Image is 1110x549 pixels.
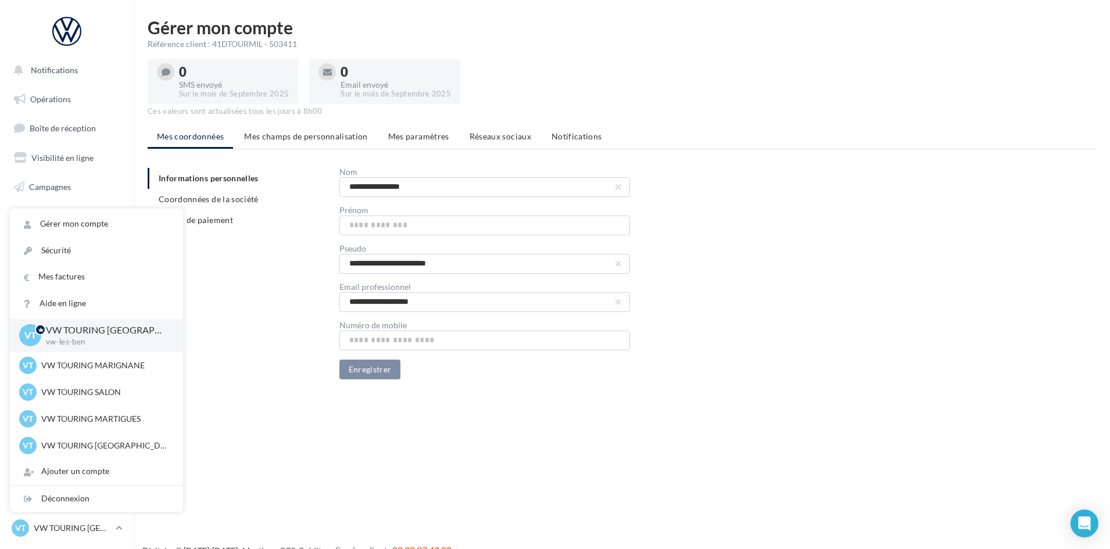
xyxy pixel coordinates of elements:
[1070,509,1098,537] div: Open Intercom Messenger
[159,194,259,204] span: Coordonnées de la société
[29,181,71,191] span: Campagnes
[341,81,450,89] div: Email envoyé
[31,153,94,163] span: Visibilité en ligne
[7,329,127,363] a: Campagnes DataOnDemand
[23,360,33,371] span: VT
[148,19,1096,36] h1: Gérer mon compte
[7,261,127,286] a: Calendrier
[7,290,127,324] a: PLV et print personnalisable
[15,522,26,534] span: VT
[9,517,124,539] a: VT VW TOURING [GEOGRAPHIC_DATA]
[7,232,127,257] a: Médiathèque
[339,360,401,379] button: Enregistrer
[30,123,96,133] span: Boîte de réception
[341,89,450,99] div: Sur le mois de Septembre 2025
[341,66,450,78] div: 0
[339,245,630,253] div: Pseudo
[24,329,37,342] span: VT
[31,65,78,75] span: Notifications
[41,360,169,371] p: VW TOURING MARIGNANE
[10,458,183,485] div: Ajouter un compte
[339,321,630,329] div: Numéro de mobile
[148,38,1096,50] div: Référence client : 41DTOURMIL - 503411
[10,486,183,512] div: Déconnexion
[148,106,1096,117] div: Ces valeurs sont actualisées tous les jours à 8h00
[388,131,449,141] span: Mes paramètres
[244,131,368,141] span: Mes champs de personnalisation
[470,131,531,141] span: Réseaux sociaux
[179,81,289,89] div: SMS envoyé
[339,283,630,291] div: Email professionnel
[46,337,164,347] p: vw-les-ben
[7,175,127,199] a: Campagnes
[339,206,630,214] div: Prénom
[179,89,289,99] div: Sur le mois de Septembre 2025
[7,87,127,112] a: Opérations
[34,522,111,534] p: VW TOURING [GEOGRAPHIC_DATA]
[7,58,122,82] button: Notifications
[41,440,169,451] p: VW TOURING [GEOGRAPHIC_DATA] VALENTINE
[10,238,183,264] a: Sécurité
[41,413,169,425] p: VW TOURING MARTIGUES
[10,290,183,317] a: Aide en ligne
[23,386,33,398] span: VT
[7,116,127,141] a: Boîte de réception
[7,146,127,170] a: Visibilité en ligne
[339,168,630,176] div: Nom
[30,94,71,104] span: Opérations
[159,215,233,225] span: Moyen de paiement
[179,66,289,78] div: 0
[46,324,164,337] p: VW TOURING [GEOGRAPHIC_DATA]
[23,413,33,425] span: VT
[23,440,33,451] span: VT
[7,203,127,228] a: Contacts
[552,131,602,141] span: Notifications
[10,211,183,237] a: Gérer mon compte
[41,386,169,398] p: VW TOURING SALON
[10,264,183,290] a: Mes factures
